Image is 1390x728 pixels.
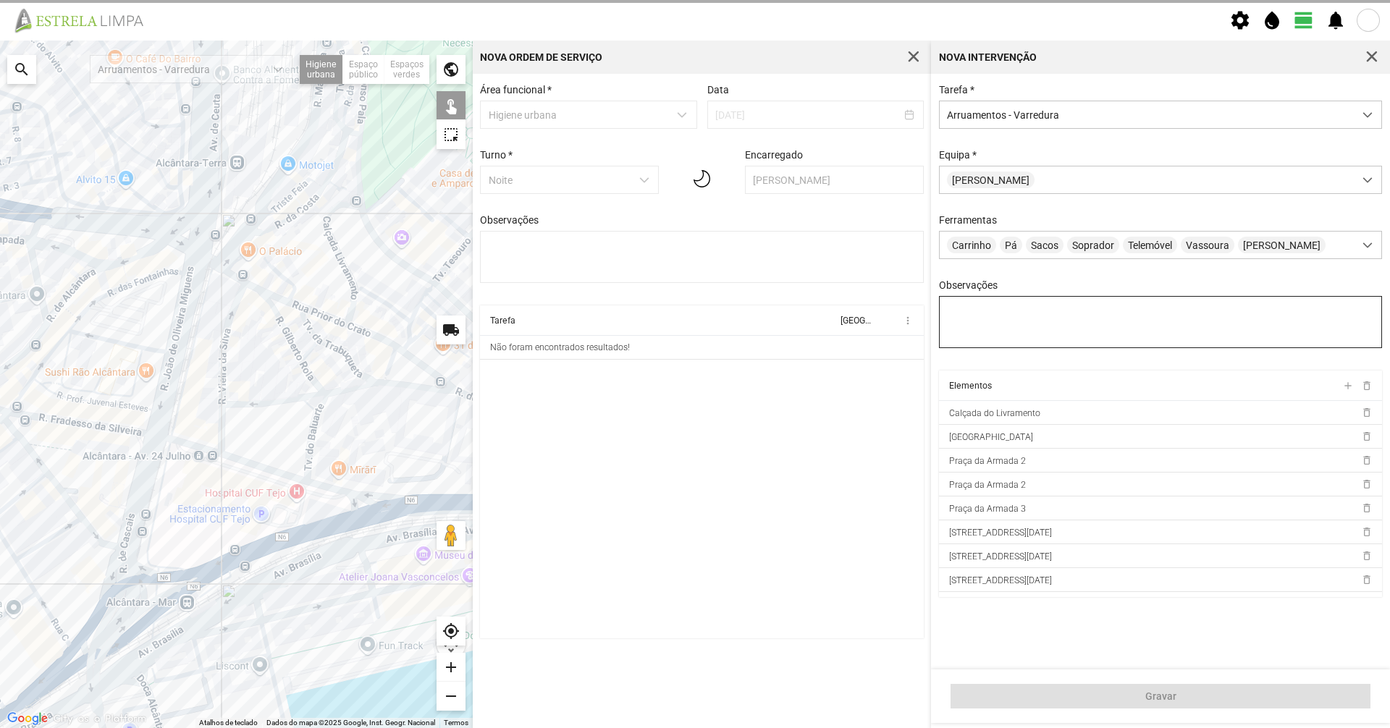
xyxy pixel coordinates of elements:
div: Nova intervenção [939,52,1037,62]
span: Soprador [1067,237,1119,253]
span: Praça da Armada 2 [949,480,1026,490]
span: [STREET_ADDRESS][DATE] [949,551,1052,562]
div: Espaços verdes [384,55,429,84]
span: view_day [1293,9,1315,31]
span: [STREET_ADDRESS][DATE] [949,528,1052,538]
span: delete_outline [1360,574,1372,585]
a: Termos (abre num novo separador) [444,719,468,727]
label: Área funcional * [480,84,552,96]
span: Dados do mapa ©2025 Google, Inst. Geogr. Nacional [266,719,435,727]
label: Turno * [480,149,513,161]
div: [GEOGRAPHIC_DATA] [841,316,871,326]
button: Gravar [951,684,1370,708]
div: Tarefa [490,316,515,326]
span: delete_outline [1360,407,1372,418]
div: public [437,55,466,84]
label: Equipa * [939,149,977,161]
div: Não foram encontrados resultados! [490,342,630,352]
span: Carrinho [947,237,996,253]
div: search [7,55,36,84]
span: [STREET_ADDRESS][DATE] [949,575,1052,585]
div: dropdown trigger [1354,101,1382,128]
span: [GEOGRAPHIC_DATA] [949,432,1033,442]
span: delete_outline [1360,478,1372,490]
label: Data [707,84,729,96]
a: Abrir esta área no Google Maps (abre uma nova janela) [4,709,51,728]
span: Vassoura [1181,237,1234,253]
span: Arruamentos - Varredura [940,101,1354,128]
span: Sacos [1026,237,1063,253]
span: delete_outline [1360,526,1372,538]
label: Encarregado [745,149,803,161]
span: delete_outline [1360,550,1372,562]
div: add [437,653,466,682]
div: Espaço público [343,55,384,84]
div: remove [437,682,466,711]
span: delete_outline [1360,380,1372,391]
span: notifications [1325,9,1347,31]
label: Observações [480,214,539,226]
span: water_drop [1261,9,1283,31]
img: Google [4,709,51,728]
span: delete_outline [1360,502,1372,514]
button: Arraste o Pegman para o mapa para abrir o Street View [437,521,466,550]
div: local_shipping [437,316,466,344]
span: settings [1229,9,1251,31]
img: file [10,7,159,33]
span: [PERSON_NAME] [1238,237,1326,253]
span: Gravar [959,690,1363,702]
span: delete_outline [1360,454,1372,466]
span: Telemóvel [1123,237,1177,253]
span: Calçada do Livramento [949,408,1040,418]
span: add [1341,380,1353,391]
div: touch_app [437,91,466,120]
div: my_location [437,617,466,646]
label: Observações [939,279,998,291]
span: more_vert [902,315,914,326]
button: Atalhos de teclado [199,718,258,728]
span: Pá [1000,237,1022,253]
img: 01n.svg [694,164,711,194]
span: [PERSON_NAME] [947,172,1035,188]
span: delete_outline [1360,431,1372,442]
span: Praça da Armada 2 [949,456,1026,466]
div: Higiene urbana [300,55,343,84]
div: Elementos [949,381,992,391]
div: highlight_alt [437,120,466,149]
label: Ferramentas [939,214,997,226]
span: Praça da Armada 3 [949,504,1026,514]
label: Tarefa * [939,84,974,96]
div: Nova Ordem de Serviço [480,52,602,62]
